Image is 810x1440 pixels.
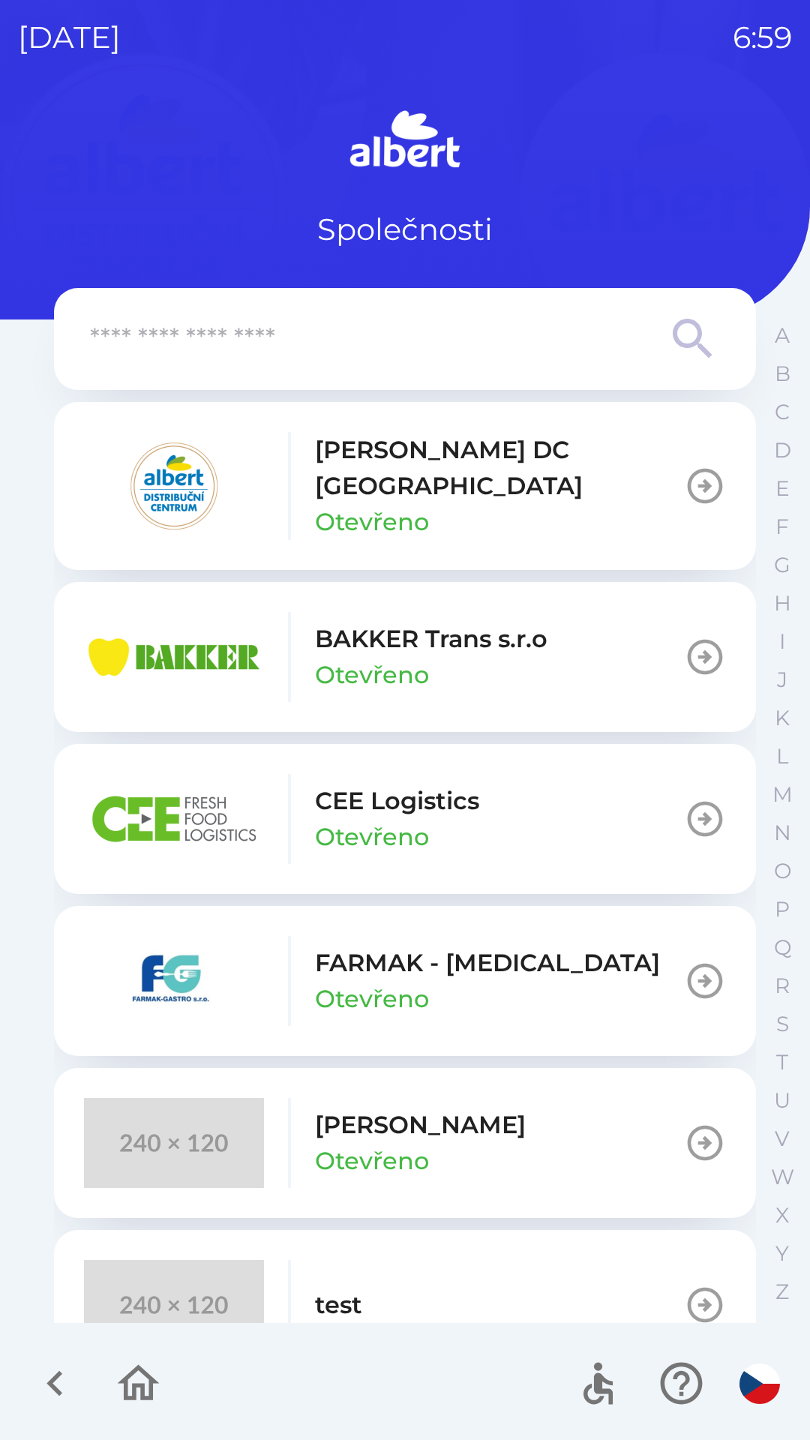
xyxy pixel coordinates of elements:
[775,705,790,731] p: K
[774,1087,790,1114] p: U
[317,207,493,252] p: Společnosti
[763,1273,801,1311] button: Z
[54,105,756,177] img: Logo
[774,552,790,578] p: G
[733,15,792,60] p: 6:59
[763,699,801,737] button: K
[54,744,756,894] button: CEE LogisticsOtevřeno
[763,814,801,852] button: N
[774,934,791,961] p: Q
[54,1230,756,1380] button: test
[84,1098,264,1188] img: 240x120
[763,469,801,508] button: E
[774,820,791,846] p: N
[763,1196,801,1234] button: X
[763,622,801,661] button: I
[775,322,790,349] p: A
[763,890,801,928] button: P
[315,1287,362,1323] p: test
[763,1043,801,1081] button: T
[763,393,801,431] button: C
[763,967,801,1005] button: R
[775,896,790,922] p: P
[315,504,429,540] p: Otevřeno
[774,590,791,616] p: H
[763,928,801,967] button: Q
[775,514,789,540] p: F
[763,1005,801,1043] button: S
[84,612,264,702] img: eba99837-dbda-48f3-8a63-9647f5990611.png
[763,661,801,699] button: J
[763,508,801,546] button: F
[315,1107,526,1143] p: [PERSON_NAME]
[774,858,791,884] p: O
[84,936,264,1026] img: 5ee10d7b-21a5-4c2b-ad2f-5ef9e4226557.png
[763,546,801,584] button: G
[775,1126,790,1152] p: V
[315,981,429,1017] p: Otevřeno
[775,399,790,425] p: C
[763,1158,801,1196] button: W
[54,402,756,570] button: [PERSON_NAME] DC [GEOGRAPHIC_DATA]Otevřeno
[775,1279,789,1305] p: Z
[774,437,791,463] p: D
[763,737,801,775] button: L
[54,582,756,732] button: BAKKER Trans s.r.oOtevřeno
[763,1081,801,1120] button: U
[84,441,264,531] img: 092fc4fe-19c8-4166-ad20-d7efd4551fba.png
[776,1049,788,1075] p: T
[739,1363,780,1404] img: cs flag
[763,584,801,622] button: H
[772,781,793,808] p: M
[776,1011,789,1037] p: S
[775,361,790,387] p: B
[775,973,790,999] p: R
[777,667,787,693] p: J
[84,1260,264,1350] img: 240x120
[763,316,801,355] button: A
[315,621,547,657] p: BAKKER Trans s.r.o
[763,431,801,469] button: D
[315,819,429,855] p: Otevřeno
[315,945,660,981] p: FARMAK - [MEDICAL_DATA]
[763,775,801,814] button: M
[776,743,788,769] p: L
[779,628,785,655] p: I
[775,1202,789,1228] p: X
[763,1120,801,1158] button: V
[763,355,801,393] button: B
[315,432,684,504] p: [PERSON_NAME] DC [GEOGRAPHIC_DATA]
[84,774,264,864] img: ba8847e2-07ef-438b-a6f1-28de549c3032.png
[18,15,121,60] p: [DATE]
[315,657,429,693] p: Otevřeno
[771,1164,794,1190] p: W
[315,1143,429,1179] p: Otevřeno
[775,475,790,502] p: E
[54,1068,756,1218] button: [PERSON_NAME]Otevřeno
[775,1240,789,1267] p: Y
[763,852,801,890] button: O
[54,906,756,1056] button: FARMAK - [MEDICAL_DATA]Otevřeno
[315,783,479,819] p: CEE Logistics
[763,1234,801,1273] button: Y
